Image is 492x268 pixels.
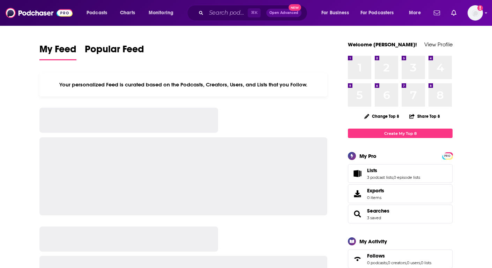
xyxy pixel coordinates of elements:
span: Podcasts [87,8,107,18]
a: Searches [350,209,364,219]
a: Lists [367,167,420,174]
span: PRO [443,153,452,159]
span: For Podcasters [360,8,394,18]
svg: Add a profile image [477,5,483,11]
a: Show notifications dropdown [448,7,459,19]
span: Follows [367,253,385,259]
button: open menu [404,7,430,18]
a: Lists [350,169,364,178]
button: open menu [316,7,358,18]
a: My Feed [39,43,76,60]
a: Searches [367,208,389,214]
span: Exports [367,187,384,194]
span: New [289,4,301,11]
button: Share Top 8 [409,109,440,123]
a: Follows [367,253,431,259]
span: 0 items [367,195,384,200]
span: My Feed [39,43,76,59]
span: Open Advanced [269,11,298,15]
a: View Profile [424,41,453,48]
button: Open AdvancedNew [266,9,301,17]
a: 3 saved [367,215,381,220]
span: ⌘ K [248,8,261,17]
a: PRO [443,153,452,158]
div: Search podcasts, credits, & more... [194,5,314,21]
span: Exports [350,189,364,199]
button: open menu [356,7,404,18]
a: Charts [115,7,139,18]
span: More [409,8,421,18]
span: Searches [348,205,453,223]
a: Follows [350,254,364,264]
button: Change Top 8 [360,112,403,121]
input: Search podcasts, credits, & more... [206,7,248,18]
div: My Pro [359,153,377,159]
img: Podchaser - Follow, Share and Rate Podcasts [6,6,73,20]
a: Exports [348,184,453,203]
a: Welcome [PERSON_NAME]! [348,41,417,48]
button: open menu [144,7,182,18]
a: Create My Top 8 [348,129,453,138]
button: Show profile menu [468,5,483,21]
span: , [406,260,407,265]
button: open menu [82,7,116,18]
a: 3 podcast lists [367,175,393,180]
span: Lists [348,164,453,183]
a: 0 users [407,260,420,265]
a: Show notifications dropdown [431,7,443,19]
a: 0 creators [388,260,406,265]
a: 0 episode lists [394,175,420,180]
span: Monitoring [149,8,173,18]
div: My Activity [359,238,387,245]
a: Popular Feed [85,43,144,60]
span: Logged in as jerryparshall [468,5,483,21]
span: Lists [367,167,377,174]
a: 0 lists [421,260,431,265]
div: Your personalized Feed is curated based on the Podcasts, Creators, Users, and Lists that you Follow. [39,73,327,97]
span: For Business [321,8,349,18]
span: , [387,260,388,265]
a: 0 podcasts [367,260,387,265]
span: Charts [120,8,135,18]
img: User Profile [468,5,483,21]
span: Popular Feed [85,43,144,59]
span: , [420,260,421,265]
